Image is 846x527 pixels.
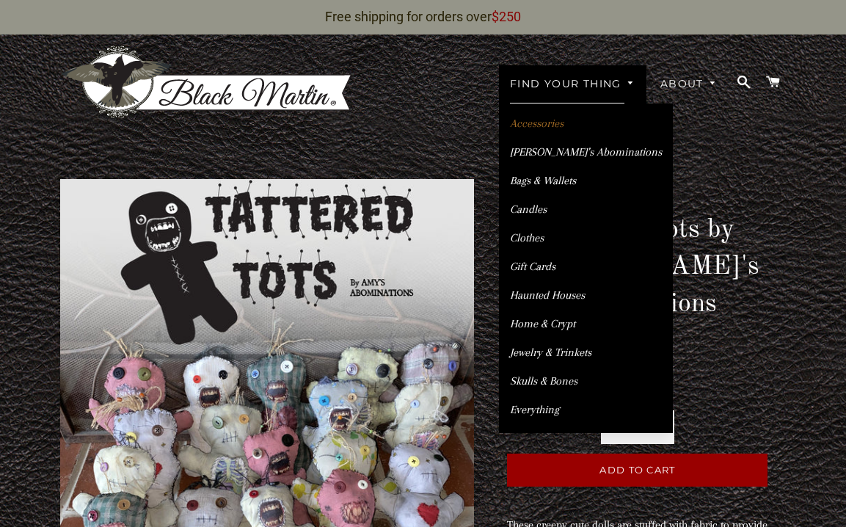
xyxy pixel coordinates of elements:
[499,197,673,222] a: Candles
[599,464,675,476] span: Add to Cart
[492,9,499,24] span: $
[507,454,767,486] button: Add to Cart
[499,340,673,366] a: Jewelry & Trinkets
[499,168,673,194] a: Bags & Wallets
[649,65,729,103] a: About
[499,397,673,423] a: Everything
[499,254,673,280] a: Gift Cards
[499,139,673,165] a: [PERSON_NAME]’s Abominations
[499,9,521,24] span: 250
[499,225,673,251] a: Clothes
[499,368,673,394] a: Skulls & Bones
[499,311,673,337] a: Home & Crypt
[499,111,673,137] a: Accessories
[499,283,673,308] a: Haunted Houses
[60,45,354,120] img: Black Martin
[499,65,646,103] a: Find Your Thing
